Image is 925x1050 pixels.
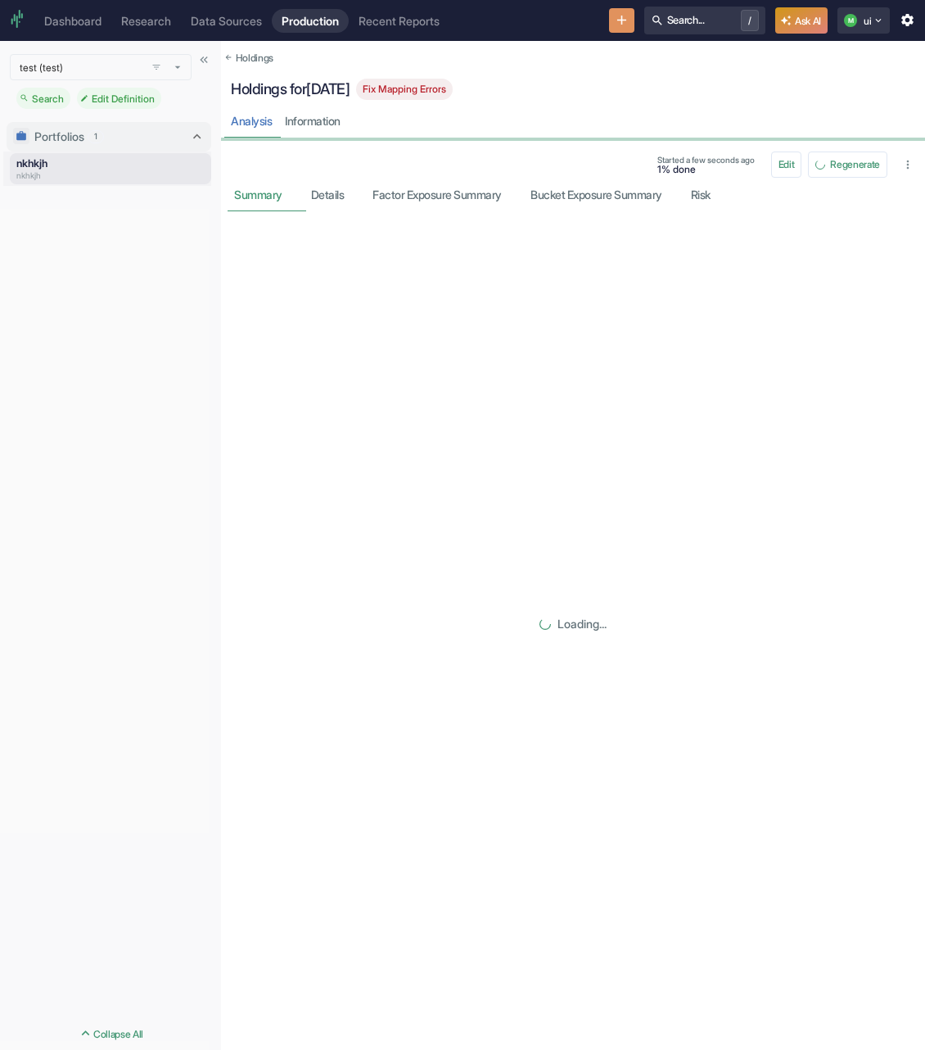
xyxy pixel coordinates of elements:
div: Recent Reports [359,14,440,28]
span: 1 [88,130,103,143]
p: nkhkjh [16,156,206,171]
a: Analysis [224,104,278,138]
div: Holdings Tabs [224,104,925,138]
div: Dashboard [44,14,102,28]
span: test (test) [10,54,192,80]
button: Regenerate [808,152,887,178]
button: Collapse All [3,1021,218,1047]
a: Dashboard [34,9,111,33]
button: New Resource [609,8,634,34]
div: Research [121,14,171,28]
p: nkhkjh [16,170,206,182]
span: Regenerate [830,160,880,170]
div: Production [282,14,339,28]
div: Portfolios1 [7,122,211,152]
div: Risk [691,188,711,202]
p: Portfolios [34,128,84,145]
a: nkhkjhnkhkjh [16,156,206,182]
button: Collapse Sidebar [193,49,214,70]
button: open filters [147,58,166,77]
div: Data Sources [191,14,262,28]
span: Fix Mapping Errors [356,84,453,95]
div: M [844,14,857,27]
a: Recent Reports [349,9,449,33]
div: Factor Exposure Summary [372,188,502,202]
span: Search [25,93,70,105]
div: Search [16,88,70,109]
span: 1% done [657,165,755,174]
p: Loading... [557,615,607,632]
button: Ask AI [775,7,828,34]
a: Holdings [224,48,273,64]
div: Details [311,188,345,202]
div: Edit Definition [77,88,161,109]
div: Holdings for [DATE] [231,79,915,100]
a: Research [111,9,181,33]
button: Mui [837,7,890,34]
a: Information [278,104,347,138]
div: Summary [234,188,282,202]
a: Production [272,9,349,33]
span: Started a few seconds ago [657,154,755,166]
a: Data Sources [181,9,272,33]
button: config [771,152,802,178]
button: Holdings [224,44,273,70]
span: Edit Definition [85,93,161,105]
button: Search.../ [644,7,765,34]
div: Bucket Exposure Summary [530,188,662,202]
